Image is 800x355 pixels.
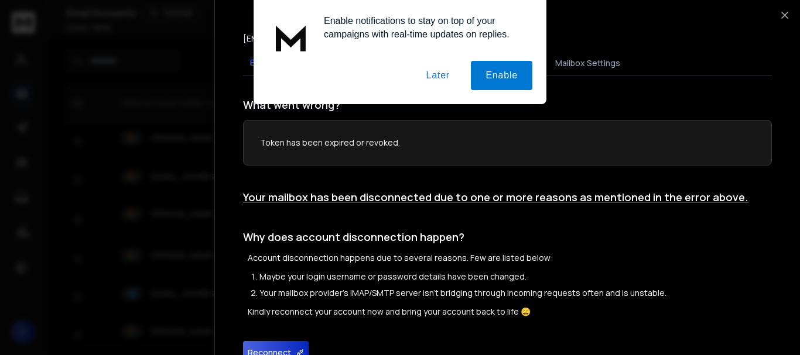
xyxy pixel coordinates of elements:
[411,61,464,90] button: Later
[243,189,772,205] h1: Your mailbox has been disconnected due to one or more reasons as mentioned in the error above.
[248,306,772,318] p: Kindly reconnect your account now and bring your account back to life 😄
[259,287,772,299] li: Your mailbox provider's IMAP/SMTP server isn't bridging through incoming requests often and is un...
[268,14,314,61] img: notification icon
[260,137,755,149] p: Token has been expired or revoked.
[471,61,532,90] button: Enable
[248,252,772,264] p: Account disconnection happens due to several reasons. Few are listed below:
[259,271,772,282] li: Maybe your login username or password details have been changed.
[243,229,772,245] h1: Why does account disconnection happen?
[243,96,772,113] h1: What went wrong?
[314,14,532,41] div: Enable notifications to stay on top of your campaigns with real-time updates on replies.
